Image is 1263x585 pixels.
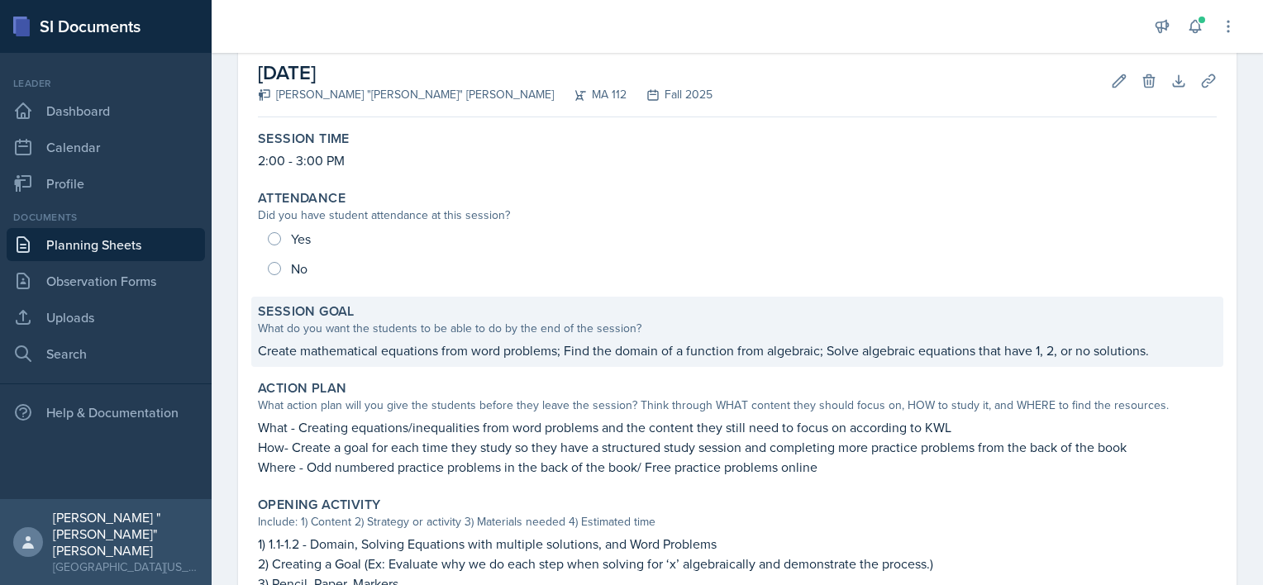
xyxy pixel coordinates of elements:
div: Fall 2025 [627,86,713,103]
p: How- Create a goal for each time they study so they have a structured study session and completin... [258,437,1217,457]
label: Session Time [258,131,350,147]
h2: [DATE] [258,58,713,88]
div: Help & Documentation [7,396,205,429]
div: [GEOGRAPHIC_DATA][US_STATE] in [GEOGRAPHIC_DATA] [53,559,198,575]
a: Profile [7,167,205,200]
div: Include: 1) Content 2) Strategy or activity 3) Materials needed 4) Estimated time [258,513,1217,530]
div: [PERSON_NAME] "[PERSON_NAME]" [PERSON_NAME] [53,509,198,559]
div: Documents [7,210,205,225]
label: Session Goal [258,303,355,320]
a: Uploads [7,301,205,334]
p: Create mathematical equations from word problems; Find the domain of a function from algebraic; S... [258,340,1217,360]
div: MA 112 [554,86,627,103]
a: Observation Forms [7,264,205,297]
p: 2:00 - 3:00 PM [258,150,1217,170]
div: [PERSON_NAME] "[PERSON_NAME]" [PERSON_NAME] [258,86,554,103]
a: Search [7,337,205,370]
div: What action plan will you give the students before they leave the session? Think through WHAT con... [258,397,1217,414]
p: 1) 1.1-1.2 - Domain, Solving Equations with multiple solutions, and Word Problems [258,534,1217,554]
p: Where - Odd numbered practice problems in the back of the book/ Free practice problems online [258,457,1217,477]
a: Planning Sheets [7,228,205,261]
a: Calendar [7,131,205,164]
label: Action Plan [258,380,346,397]
div: Did you have student attendance at this session? [258,207,1217,224]
div: What do you want the students to be able to do by the end of the session? [258,320,1217,337]
p: What - Creating equations/inequalities from word problems and the content they still need to focu... [258,417,1217,437]
label: Opening Activity [258,497,380,513]
div: Leader [7,76,205,91]
p: 2) Creating a Goal (Ex: Evaluate why we do each step when solving for ‘x’ algebraically and demon... [258,554,1217,573]
label: Attendance [258,190,346,207]
a: Dashboard [7,94,205,127]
